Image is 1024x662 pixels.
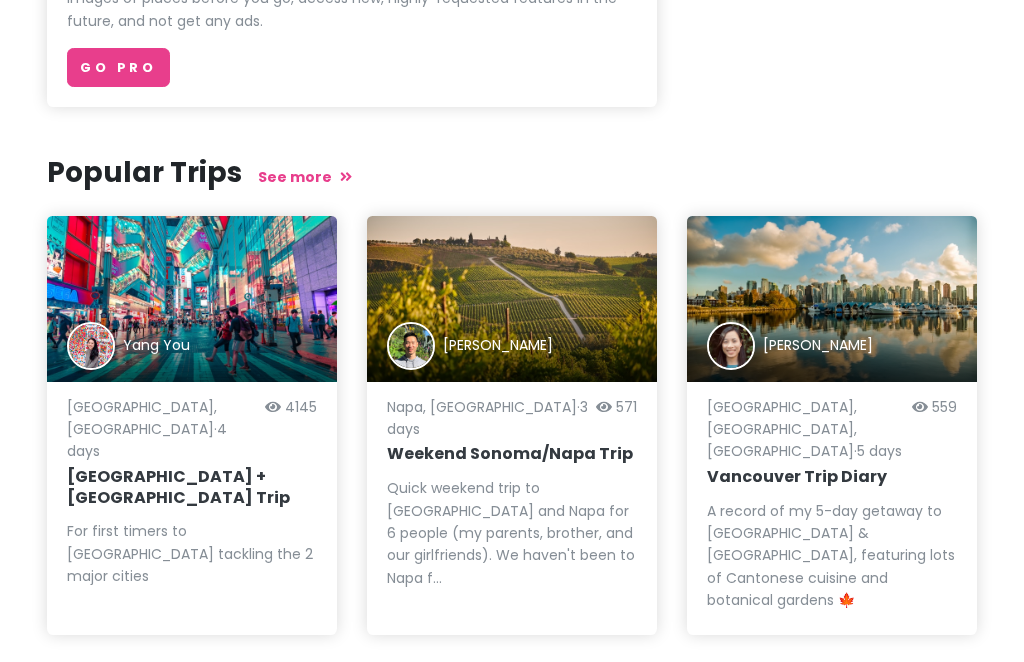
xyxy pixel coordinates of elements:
[67,323,115,371] img: Trip author
[707,397,904,464] p: [GEOGRAPHIC_DATA], [GEOGRAPHIC_DATA], [GEOGRAPHIC_DATA] · 5 days
[616,398,637,418] span: 571
[763,335,873,357] div: [PERSON_NAME]
[932,398,957,418] span: 559
[387,323,435,371] img: Trip author
[387,478,637,590] div: Quick weekend trip to [GEOGRAPHIC_DATA] and Napa for 6 people (my parents, brother, and our girlf...
[285,398,317,418] span: 4145
[387,397,588,442] p: Napa, [GEOGRAPHIC_DATA] · 3 days
[67,397,257,464] p: [GEOGRAPHIC_DATA], [GEOGRAPHIC_DATA] · 4 days
[67,521,317,588] div: For first timers to [GEOGRAPHIC_DATA] tackling the 2 major cities
[707,501,957,613] div: A record of my 5-day getaway to [GEOGRAPHIC_DATA] & [GEOGRAPHIC_DATA], featuring lots of Cantones...
[47,156,977,192] h3: Popular Trips
[687,217,977,637] a: Trip author[PERSON_NAME][GEOGRAPHIC_DATA], [GEOGRAPHIC_DATA], [GEOGRAPHIC_DATA]·5 days559Vancouve...
[67,49,170,88] a: Go Pro
[707,468,957,489] h6: Vancouver Trip Diary
[367,217,657,637] a: vineyardTrip author[PERSON_NAME]Napa, [GEOGRAPHIC_DATA]·3 days571Weekend Sonoma/Napa TripQuick we...
[387,445,637,466] h6: Weekend Sonoma/Napa Trip
[707,323,755,371] img: Trip author
[67,468,317,510] h6: [GEOGRAPHIC_DATA] + [GEOGRAPHIC_DATA] Trip
[123,335,190,357] div: Yang You
[47,217,337,637] a: Trip authorYang You[GEOGRAPHIC_DATA], [GEOGRAPHIC_DATA]·4 days4145[GEOGRAPHIC_DATA] + [GEOGRAPHIC...
[443,335,553,357] div: [PERSON_NAME]
[258,168,352,188] a: See more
